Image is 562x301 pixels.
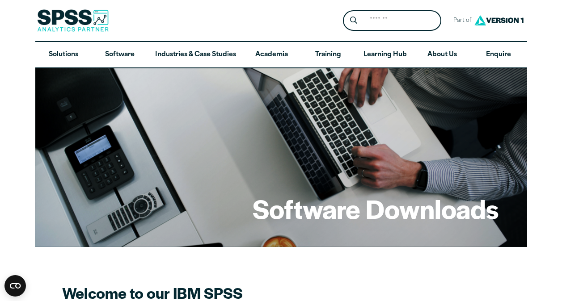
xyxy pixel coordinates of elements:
[300,42,356,68] a: Training
[253,191,499,226] h1: Software Downloads
[356,42,414,68] a: Learning Hub
[472,12,526,29] img: Version1 Logo
[345,13,362,29] button: Search magnifying glass icon
[35,42,92,68] a: Solutions
[350,17,357,24] svg: Search magnifying glass icon
[414,42,470,68] a: About Us
[148,42,243,68] a: Industries & Case Studies
[4,275,26,297] button: Open CMP widget
[448,14,472,27] span: Part of
[343,10,441,31] form: Site Header Search Form
[35,42,527,68] nav: Desktop version of site main menu
[470,42,527,68] a: Enquire
[92,42,148,68] a: Software
[243,42,300,68] a: Academia
[37,9,109,32] img: SPSS Analytics Partner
